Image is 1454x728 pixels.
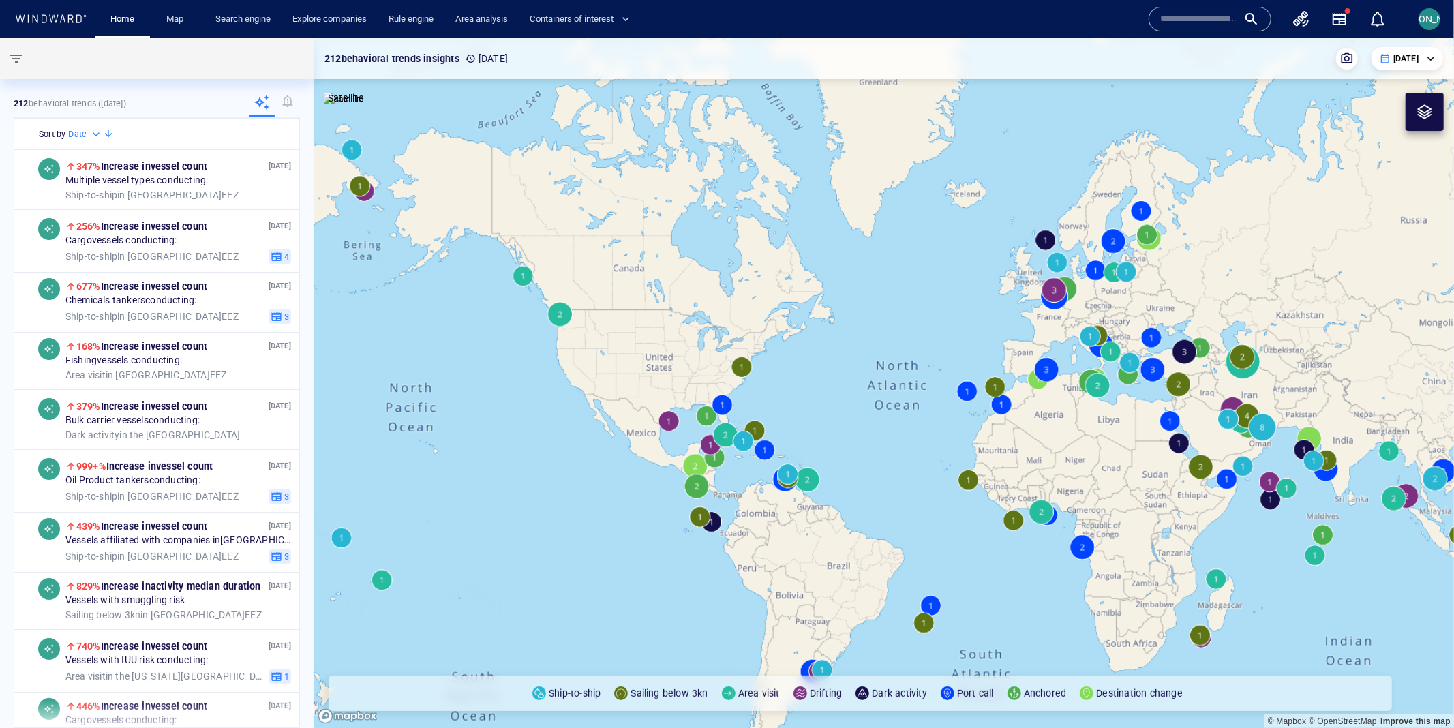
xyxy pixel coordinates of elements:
[1268,716,1306,726] a: Mapbox
[1309,716,1377,726] a: OpenStreetMap
[76,161,207,172] span: Increase in vessel count
[269,669,291,684] button: 1
[282,310,289,322] span: 3
[76,281,207,292] span: Increase in vessel count
[65,490,117,501] span: Ship-to-ship
[269,459,291,472] p: [DATE]
[76,641,207,652] span: Increase in vessel count
[282,250,289,262] span: 4
[65,550,239,562] span: in [GEOGRAPHIC_DATA] EEZ
[76,641,101,652] span: 740%
[101,7,145,31] button: Home
[76,461,213,472] span: Increase in vessel count
[65,250,239,262] span: in [GEOGRAPHIC_DATA] EEZ
[269,249,291,264] button: 4
[1096,685,1183,701] p: Destination change
[76,341,101,352] span: 168%
[465,50,508,67] p: [DATE]
[269,279,291,292] p: [DATE]
[269,160,291,172] p: [DATE]
[76,341,207,352] span: Increase in vessel count
[269,309,291,324] button: 3
[76,401,207,412] span: Increase in vessel count
[161,7,194,31] a: Map
[872,685,927,701] p: Dark activity
[39,127,65,141] h6: Sort by
[76,461,106,472] span: 999+%
[324,50,459,67] p: 212 behavioral trends insights
[76,521,101,532] span: 439%
[269,339,291,352] p: [DATE]
[269,639,291,652] p: [DATE]
[65,175,209,187] span: Multiple vessel types conducting:
[1024,685,1067,701] p: Anchored
[65,369,227,381] span: in [GEOGRAPHIC_DATA] EEZ
[65,654,209,667] span: Vessels with IUU risk conducting:
[957,685,994,701] p: Port call
[65,534,291,547] span: Vessels affiliated with companies in [GEOGRAPHIC_DATA] conducting:
[65,310,239,322] span: in [GEOGRAPHIC_DATA] EEZ
[324,93,364,106] img: satellite
[76,581,261,592] span: Increase in activity median duration
[524,7,641,31] button: Containers of interest
[65,670,106,681] span: Area visit
[287,7,372,31] a: Explore companies
[65,429,120,440] span: Dark activity
[631,685,708,701] p: Sailing below 3kn
[65,310,117,321] span: Ship-to-ship
[65,490,239,502] span: in [GEOGRAPHIC_DATA] EEZ
[14,98,29,108] strong: 212
[1396,667,1444,718] iframe: Chat
[1393,52,1419,65] p: [DATE]
[65,234,177,247] span: Cargo vessels conducting:
[269,549,291,564] button: 3
[450,7,513,31] a: Area analysis
[76,221,207,232] span: Increase in vessel count
[65,429,240,441] span: in the [GEOGRAPHIC_DATA]
[530,12,630,27] span: Containers of interest
[65,414,200,427] span: Bulk carrier vessels conducting:
[269,579,291,592] p: [DATE]
[269,519,291,532] p: [DATE]
[76,161,101,172] span: 347%
[549,685,601,701] p: Ship-to-ship
[76,521,207,532] span: Increase in vessel count
[282,550,289,562] span: 3
[65,369,106,380] span: Area visit
[65,354,182,367] span: Fishing vessels conducting:
[1380,716,1451,726] a: Map feedback
[76,581,101,592] span: 829%
[65,670,263,682] span: in the [US_STATE][GEOGRAPHIC_DATA]
[76,281,101,292] span: 677%
[65,474,200,487] span: Oil Product tankers conducting:
[282,490,289,502] span: 3
[65,189,239,201] span: in [GEOGRAPHIC_DATA] EEZ
[65,550,117,561] span: Ship-to-ship
[65,294,197,307] span: Chemicals tankers conducting:
[68,127,87,141] h6: Date
[65,609,262,621] span: in [GEOGRAPHIC_DATA] EEZ
[210,7,276,31] a: Search engine
[269,219,291,232] p: [DATE]
[106,7,140,31] a: Home
[65,609,140,620] span: Sailing below 3kn
[1369,11,1386,27] div: Notification center
[65,189,117,200] span: Ship-to-ship
[328,90,364,106] p: Satellite
[1416,5,1443,33] button: [PERSON_NAME]
[269,399,291,412] p: [DATE]
[269,489,291,504] button: 3
[14,97,126,110] p: behavioral trends ([DATE])
[282,670,289,682] span: 1
[76,401,101,412] span: 379%
[810,685,843,701] p: Drifting
[65,594,185,607] span: Vessels with smuggling risk
[738,685,780,701] p: Area visit
[383,7,439,31] a: Rule engine
[318,708,378,724] a: Mapbox logo
[68,127,103,141] div: Date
